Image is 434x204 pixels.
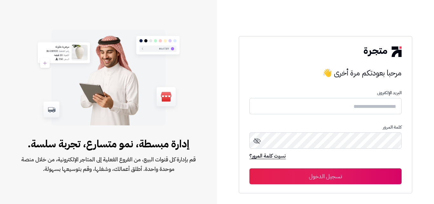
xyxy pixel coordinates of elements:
[249,67,401,79] h3: مرحبا بعودتكم مرة أخرى 👋
[20,155,197,174] span: قم بإدارة كل قنوات البيع، من الفروع الفعلية إلى المتاجر الإلكترونية، من خلال منصة موحدة واحدة. أط...
[249,125,401,130] p: كلمة المرور
[249,90,401,95] p: البريد الإلكترونى
[249,168,401,184] button: تسجيل الدخول
[20,136,197,151] span: إدارة مبسطة، نمو متسارع، تجربة سلسة.
[249,152,286,161] a: نسيت كلمة المرور؟
[364,46,401,57] img: logo-2.png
